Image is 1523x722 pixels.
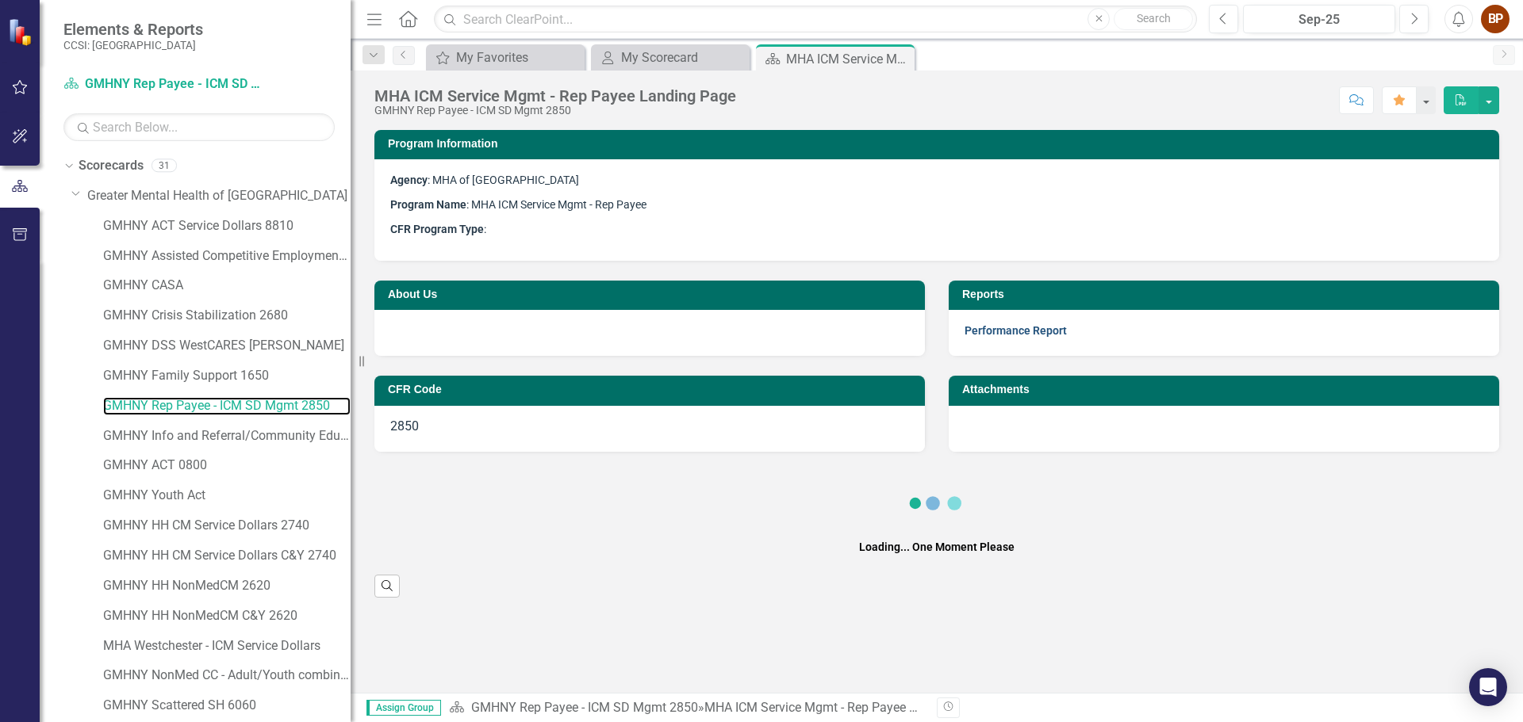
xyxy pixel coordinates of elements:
div: MHA ICM Service Mgmt - Rep Payee Landing Page [704,700,987,715]
div: My Favorites [456,48,581,67]
div: Open Intercom Messenger [1469,668,1507,706]
a: GMHNY Assisted Competitive Employment 1380 [103,247,351,265]
a: GMHNY DSS WestCARES [PERSON_NAME] [103,337,351,355]
span: : MHA ICM Service Mgmt - Rep Payee [390,198,646,211]
a: GMHNY HH NonMedCM C&Y 2620 [103,607,351,625]
h3: Program Information [388,138,1491,150]
a: GMHNY ACT Service Dollars 8810 [103,217,351,235]
span: 2850 [390,418,419,434]
a: GMHNY HH NonMedCM 2620 [103,577,351,595]
img: ClearPoint Strategy [8,18,36,46]
span: : MHA of [GEOGRAPHIC_DATA] [390,174,579,186]
div: MHA ICM Service Mgmt - Rep Payee Landing Page [786,49,911,69]
button: BP [1481,5,1510,33]
span: : [390,223,486,235]
small: CCSI: [GEOGRAPHIC_DATA] [63,39,203,52]
a: Scorecards [79,157,144,175]
strong: Agency [390,174,428,186]
div: Loading... One Moment Please [859,539,1015,555]
a: GMHNY Info and Referral/Community Education 1760 [103,427,351,445]
input: Search Below... [63,113,335,141]
a: Performance Report [965,324,1067,337]
div: MHA ICM Service Mgmt - Rep Payee Landing Page [374,87,736,105]
div: Sep-25 [1249,10,1390,29]
h3: Reports [962,288,1491,300]
a: Greater Mental Health of [GEOGRAPHIC_DATA] [87,187,351,205]
h3: Attachments [962,384,1491,395]
span: Elements & Reports [63,20,203,39]
div: My Scorecard [621,48,746,67]
h3: CFR Code [388,384,917,395]
strong: Program Name [390,198,466,211]
a: GMHNY Youth Act [103,487,351,505]
span: Search [1137,12,1171,25]
a: GMHNY Scattered SH 6060 [103,697,351,715]
a: GMHNY NonMed CC - Adult/Youth combined 2720 [103,667,351,685]
a: GMHNY Rep Payee - ICM SD Mgmt 2850 [103,397,351,415]
a: GMHNY Crisis Stabilization 2680 [103,307,351,325]
a: GMHNY Rep Payee - ICM SD Mgmt 2850 [471,700,698,715]
a: GMHNY Family Support 1650 [103,367,351,385]
div: GMHNY Rep Payee - ICM SD Mgmt 2850 [374,105,736,117]
a: My Scorecard [595,48,746,67]
a: GMHNY HH CM Service Dollars 2740 [103,517,351,535]
button: Sep-25 [1243,5,1395,33]
strong: CFR Program Type [390,223,484,235]
a: MHA Westchester - ICM Service Dollars [103,637,351,655]
h3: About Us [388,288,917,300]
a: GMHNY HH CM Service Dollars C&Y 2740 [103,547,351,565]
a: My Favorites [430,48,581,67]
a: GMHNY Rep Payee - ICM SD Mgmt 2850 [63,75,262,94]
div: 31 [152,159,177,173]
span: Assign Group [366,700,441,716]
a: GMHNY ACT 0800 [103,457,351,475]
input: Search ClearPoint... [434,6,1197,33]
a: GMHNY CASA [103,277,351,295]
div: » [449,699,925,717]
button: Search [1114,8,1193,30]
